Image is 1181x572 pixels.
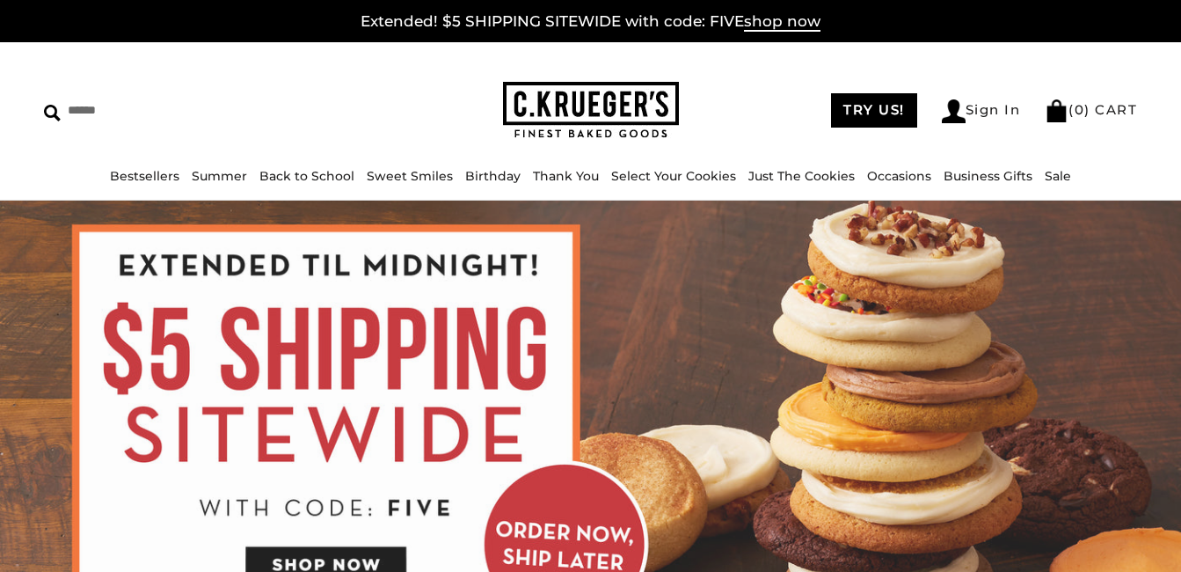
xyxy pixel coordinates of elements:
a: Just The Cookies [748,168,855,184]
a: Bestsellers [110,168,179,184]
a: Select Your Cookies [611,168,736,184]
img: C.KRUEGER'S [503,82,679,139]
input: Search [44,97,297,124]
a: Sweet Smiles [367,168,453,184]
a: Sale [1045,168,1071,184]
a: Thank You [533,168,599,184]
img: Bag [1045,99,1068,122]
a: Summer [192,168,247,184]
a: Birthday [465,168,521,184]
a: TRY US! [831,93,917,128]
img: Account [942,99,966,123]
a: Extended! $5 SHIPPING SITEWIDE with code: FIVEshop now [361,12,820,32]
a: (0) CART [1045,101,1137,118]
span: shop now [744,12,820,32]
a: Occasions [867,168,931,184]
span: 0 [1075,101,1085,118]
a: Sign In [942,99,1021,123]
a: Business Gifts [944,168,1032,184]
a: Back to School [259,168,354,184]
img: Search [44,105,61,121]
